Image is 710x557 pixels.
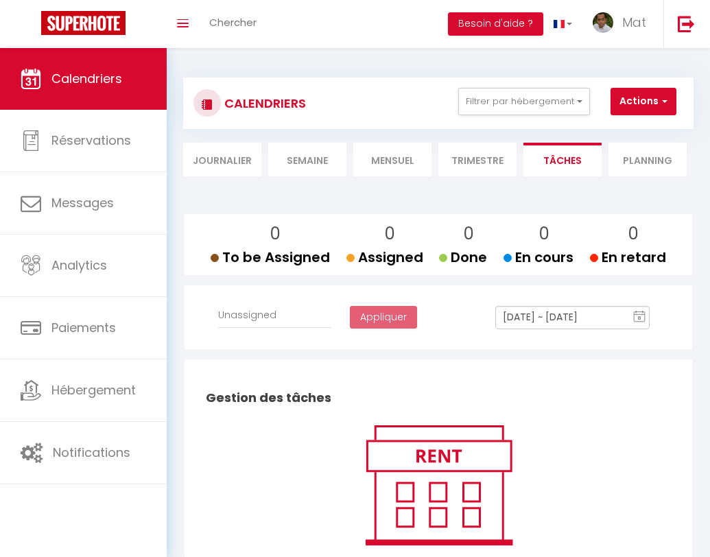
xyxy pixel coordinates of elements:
[51,70,122,87] span: Calendriers
[590,248,666,267] span: En retard
[504,248,573,267] span: En cours
[678,15,695,32] img: logout
[438,143,517,176] li: Trimestre
[622,14,646,31] span: Mat
[211,248,330,267] span: To be Assigned
[51,319,116,336] span: Paiements
[593,12,613,33] img: ...
[202,377,674,419] h2: Gestion des tâches
[350,306,417,329] button: Appliquer
[601,221,666,247] p: 0
[346,248,423,267] span: Assigned
[514,221,573,247] p: 0
[439,248,487,267] span: Done
[458,88,590,115] button: Filtrer par hébergement
[608,143,687,176] li: Planning
[222,221,330,247] p: 0
[53,444,130,461] span: Notifications
[357,221,423,247] p: 0
[11,5,52,47] button: Ouvrir le widget de chat LiveChat
[611,88,676,115] button: Actions
[353,143,431,176] li: Mensuel
[51,132,131,149] span: Réservations
[351,419,526,551] img: rent.png
[51,194,114,211] span: Messages
[448,12,543,36] button: Besoin d'aide ?
[209,15,257,29] span: Chercher
[523,143,602,176] li: Tâches
[268,143,346,176] li: Semaine
[638,315,641,321] text: 8
[51,257,107,274] span: Analytics
[221,88,306,119] h3: CALENDRIERS
[51,381,136,399] span: Hébergement
[495,306,650,329] input: Select Date Range
[450,221,487,247] p: 0
[183,143,261,176] li: Journalier
[41,11,126,35] img: Super Booking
